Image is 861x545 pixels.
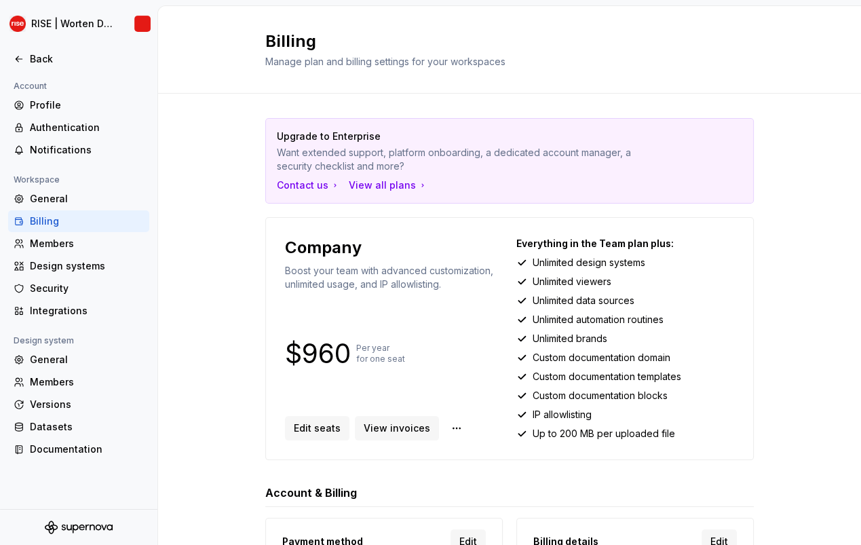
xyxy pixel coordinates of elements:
[8,210,149,232] a: Billing
[30,443,144,456] div: Documentation
[8,172,65,188] div: Workspace
[533,294,634,307] p: Unlimited data sources
[277,178,341,192] button: Contact us
[533,351,670,364] p: Custom documentation domain
[30,143,144,157] div: Notifications
[533,389,668,402] p: Custom documentation blocks
[285,264,503,291] p: Boost your team with advanced customization, unlimited usage, and IP allowlisting.
[30,192,144,206] div: General
[30,237,144,250] div: Members
[356,343,405,364] p: Per year for one seat
[8,48,149,70] a: Back
[8,333,79,349] div: Design system
[355,416,439,440] a: View invoices
[364,421,430,435] span: View invoices
[533,256,645,269] p: Unlimited design systems
[349,178,428,192] button: View all plans
[30,398,144,411] div: Versions
[265,31,505,52] h2: Billing
[8,139,149,161] a: Notifications
[285,345,351,362] p: $960
[8,255,149,277] a: Design systems
[30,353,144,367] div: General
[30,214,144,228] div: Billing
[9,16,26,32] img: 9903b928-d555-49e9-94f8-da6655ab210d.png
[285,237,362,259] p: Company
[533,313,664,326] p: Unlimited automation routines
[8,394,149,415] a: Versions
[45,521,113,534] svg: Supernova Logo
[30,98,144,112] div: Profile
[3,9,155,39] button: RISE | Worten Design SystemRISE | Worten Design System
[30,259,144,273] div: Design systems
[8,349,149,371] a: General
[294,421,341,435] span: Edit seats
[8,438,149,460] a: Documentation
[265,485,357,501] h3: Account & Billing
[30,420,144,434] div: Datasets
[30,121,144,134] div: Authentication
[30,52,144,66] div: Back
[533,332,607,345] p: Unlimited brands
[8,300,149,322] a: Integrations
[533,408,592,421] p: IP allowlisting
[8,188,149,210] a: General
[516,237,734,250] p: Everything in the Team plan plus:
[277,130,647,143] p: Upgrade to Enterprise
[8,117,149,138] a: Authentication
[8,233,149,255] a: Members
[277,146,647,173] p: Want extended support, platform onboarding, a dedicated account manager, a security checklist and...
[134,16,151,32] img: RISE | Worten Design System
[31,17,118,31] div: RISE | Worten Design System
[8,278,149,299] a: Security
[30,304,144,318] div: Integrations
[285,416,349,440] button: Edit seats
[8,371,149,393] a: Members
[8,94,149,116] a: Profile
[265,56,505,67] span: Manage plan and billing settings for your workspaces
[30,282,144,295] div: Security
[8,78,52,94] div: Account
[533,427,675,440] p: Up to 200 MB per uploaded file
[533,275,611,288] p: Unlimited viewers
[533,370,681,383] p: Custom documentation templates
[8,416,149,438] a: Datasets
[30,375,144,389] div: Members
